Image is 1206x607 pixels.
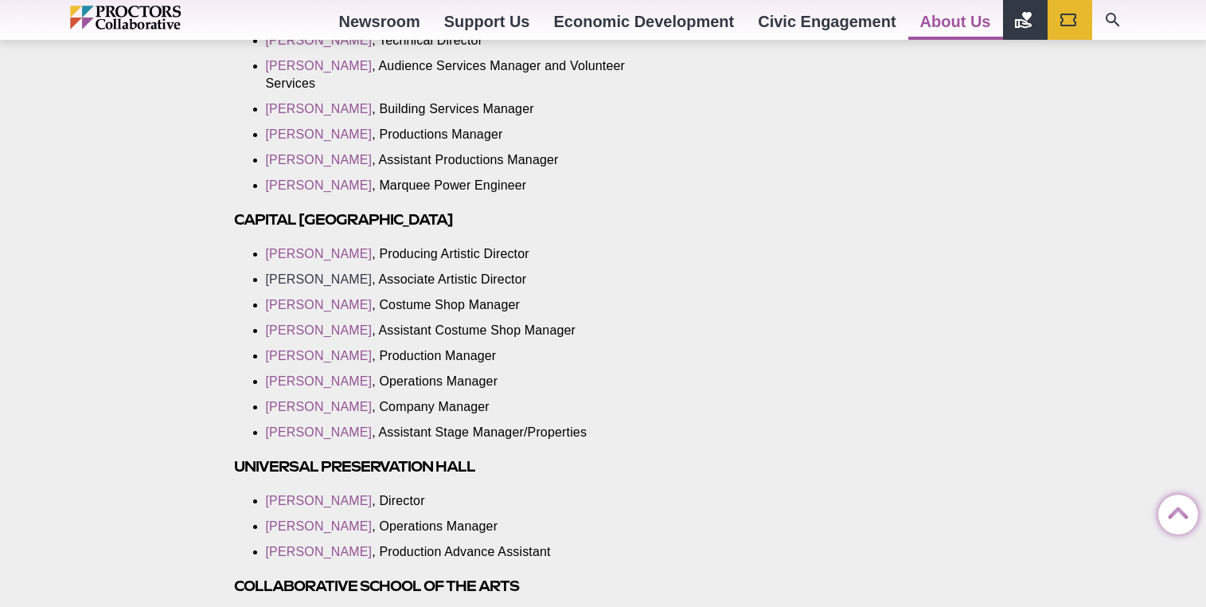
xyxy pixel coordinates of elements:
a: [PERSON_NAME] [266,323,373,337]
a: [PERSON_NAME] [266,545,373,558]
li: , Assistant Costume Shop Manager [266,322,678,339]
li: , Director [266,492,678,510]
h3: Collaborative School of the Arts [234,577,702,595]
li: , Operations Manager [266,373,678,390]
a: [PERSON_NAME] [266,127,373,141]
li: , Marquee Power Engineer [266,177,678,194]
a: [PERSON_NAME] [266,153,373,166]
li: , Associate Artistic Director [266,271,678,288]
a: [PERSON_NAME] [266,33,373,47]
li: , Costume Shop Manager [266,296,678,314]
li: , Building Services Manager [266,100,678,118]
a: [PERSON_NAME] [266,400,373,413]
li: , Productions Manager [266,126,678,143]
li: , Production Advance Assistant [266,543,678,561]
a: [PERSON_NAME] [266,272,373,286]
img: Proctors logo [70,6,249,29]
li: , Audience Services Manager and Volunteer Services [266,57,678,92]
a: [PERSON_NAME] [266,425,373,439]
a: [PERSON_NAME] [266,102,373,116]
li: , Production Manager [266,347,678,365]
li: , Company Manager [266,398,678,416]
a: [PERSON_NAME] [266,519,373,533]
li: , Operations Manager [266,518,678,535]
a: [PERSON_NAME] [266,494,373,507]
a: Back to Top [1158,495,1190,527]
li: , Technical Director [266,32,678,49]
a: [PERSON_NAME] [266,178,373,192]
a: [PERSON_NAME] [266,59,373,72]
li: , Assistant Productions Manager [266,151,678,169]
li: , Assistant Stage Manager/Properties [266,424,678,441]
a: [PERSON_NAME] [266,298,373,311]
a: [PERSON_NAME] [266,374,373,388]
h3: Universal Preservation Hall [234,457,702,476]
a: [PERSON_NAME] [266,349,373,362]
a: [PERSON_NAME] [266,247,373,260]
li: , Producing Artistic Director [266,245,678,263]
h3: Capital [GEOGRAPHIC_DATA] [234,210,702,229]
